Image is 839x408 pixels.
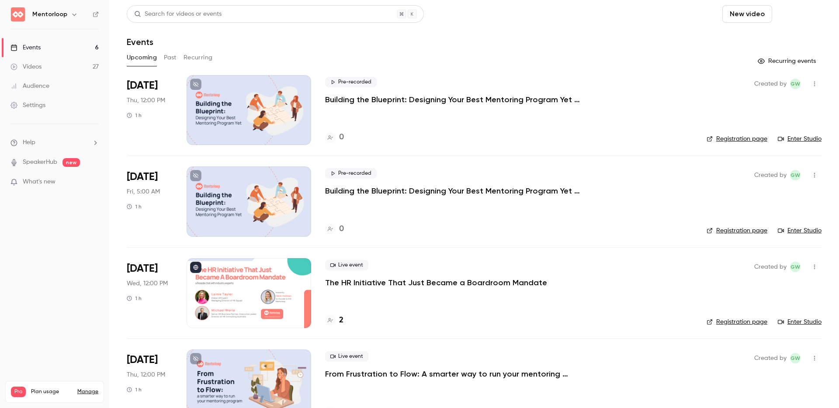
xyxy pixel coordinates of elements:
[23,158,57,167] a: SpeakerHub
[790,262,801,272] span: Grace Winstanley
[127,170,158,184] span: [DATE]
[127,37,153,47] h1: Events
[778,318,822,326] a: Enter Studio
[325,131,344,143] a: 0
[127,79,158,93] span: [DATE]
[127,112,142,119] div: 1 h
[325,223,344,235] a: 0
[790,353,801,363] span: Grace Winstanley
[127,279,168,288] span: Wed, 12:00 PM
[164,51,177,65] button: Past
[790,170,800,180] span: GW
[127,295,142,302] div: 1 h
[127,51,157,65] button: Upcoming
[77,388,98,395] a: Manage
[339,315,343,326] h4: 2
[722,5,772,23] button: New video
[11,7,25,21] img: Mentorloop
[10,62,42,71] div: Videos
[23,177,55,187] span: What's new
[754,262,787,272] span: Created by
[754,353,787,363] span: Created by
[127,166,173,236] div: Sep 26 Fri, 5:00 AM (Australia/Melbourne)
[707,318,767,326] a: Registration page
[754,54,822,68] button: Recurring events
[127,258,173,328] div: Oct 29 Wed, 12:00 PM (Australia/Melbourne)
[325,186,587,196] a: Building the Blueprint: Designing Your Best Mentoring Program Yet ([GEOGRAPHIC_DATA])
[127,370,165,379] span: Thu, 12:00 PM
[776,5,822,23] button: Schedule
[790,79,801,89] span: Grace Winstanley
[127,203,142,210] div: 1 h
[10,82,49,90] div: Audience
[778,226,822,235] a: Enter Studio
[790,170,801,180] span: Grace Winstanley
[127,353,158,367] span: [DATE]
[325,94,587,105] a: Building the Blueprint: Designing Your Best Mentoring Program Yet (ANZ)
[127,187,160,196] span: Fri, 5:00 AM
[23,138,35,147] span: Help
[778,135,822,143] a: Enter Studio
[32,10,67,19] h6: Mentorloop
[790,79,800,89] span: GW
[325,277,547,288] a: The HR Initiative That Just Became a Boardroom Mandate
[31,388,72,395] span: Plan usage
[339,131,344,143] h4: 0
[754,79,787,89] span: Created by
[10,138,99,147] li: help-dropdown-opener
[339,223,344,235] h4: 0
[127,96,165,105] span: Thu, 12:00 PM
[325,369,587,379] a: From Frustration to Flow: A smarter way to run your mentoring program (APAC)
[62,158,80,167] span: new
[707,226,767,235] a: Registration page
[10,101,45,110] div: Settings
[325,168,377,179] span: Pre-recorded
[707,135,767,143] a: Registration page
[790,353,800,363] span: GW
[127,386,142,393] div: 1 h
[325,315,343,326] a: 2
[325,351,368,362] span: Live event
[127,262,158,276] span: [DATE]
[325,77,377,87] span: Pre-recorded
[790,262,800,272] span: GW
[10,43,41,52] div: Events
[11,387,26,397] span: Pro
[184,51,213,65] button: Recurring
[325,260,368,270] span: Live event
[134,10,222,19] div: Search for videos or events
[127,75,173,145] div: Sep 25 Thu, 12:00 PM (Australia/Melbourne)
[754,170,787,180] span: Created by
